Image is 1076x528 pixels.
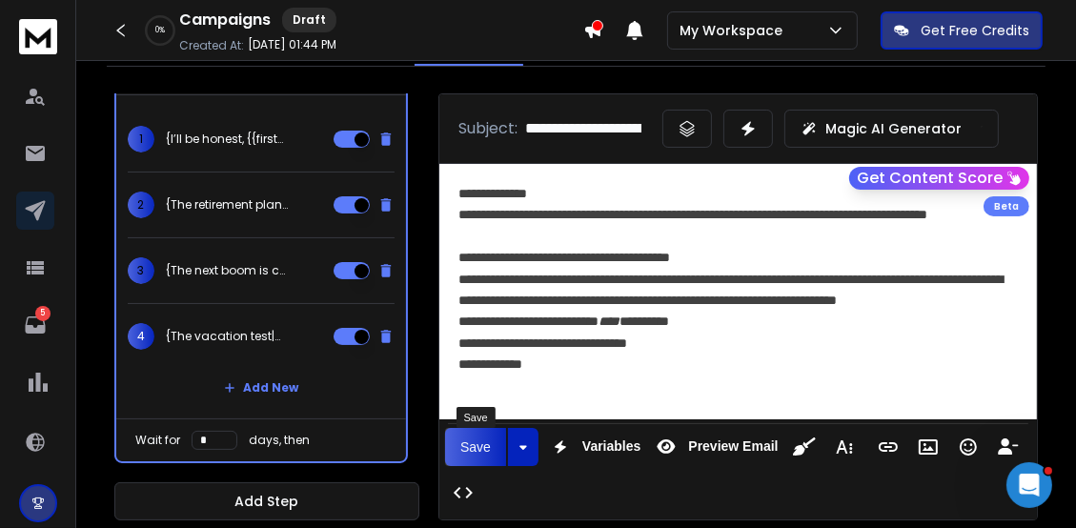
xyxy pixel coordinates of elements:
[128,126,154,152] span: 1
[16,306,54,344] a: 5
[35,306,51,321] p: 5
[445,428,506,466] button: Save
[825,119,962,138] p: Magic AI Generator
[114,51,408,463] li: Step6CC/BCCA/Z Test1{I’ll be honest, {{firstName}}…|This may not be for you|One last question bef...
[457,407,496,428] div: Save
[881,11,1043,50] button: Get Free Credits
[826,428,863,466] button: More Text
[579,438,645,455] span: Variables
[166,329,288,344] p: {The vacation test|Could your shop survive a week without you?|Here’s how to find out}
[786,428,822,466] button: Clean HTML
[990,428,1026,466] button: Insert Unsubscribe Link
[248,37,336,52] p: [DATE] 01:44 PM
[19,19,57,54] img: logo
[128,323,154,350] span: 4
[445,474,481,512] button: Code View
[849,167,1029,190] button: Get Content Score
[648,428,782,466] button: Preview Email
[684,438,782,455] span: Preview Email
[282,8,336,32] div: Draft
[179,9,271,31] h1: Campaigns
[870,428,906,466] button: Insert Link (Ctrl+K)
[128,192,154,218] span: 2
[155,25,165,36] p: 0 %
[166,132,288,147] p: {I’ll be honest, {{firstName}}…|This may not be for you|One last question before I go}
[249,433,310,448] p: days, then
[910,428,946,466] button: Insert Image (Ctrl+P)
[542,428,645,466] button: Variables
[179,38,244,53] p: Created At:
[209,369,314,407] button: Add New
[128,257,154,284] span: 3
[166,263,288,278] p: {The next boom is coming…|Slowdowns don’t last forever|The ones who prepare now win later}
[984,196,1029,216] div: Beta
[166,197,288,213] p: {The retirement plan nobody talks about|What if your shop grew without you working harder?|Freedo...
[135,433,180,448] p: Wait for
[921,21,1029,40] p: Get Free Credits
[458,117,518,140] p: Subject:
[680,21,790,40] p: My Workspace
[950,428,986,466] button: Emoticons
[784,110,999,148] button: Magic AI Generator
[1006,462,1052,508] iframe: Intercom live chat
[114,482,419,520] button: Add Step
